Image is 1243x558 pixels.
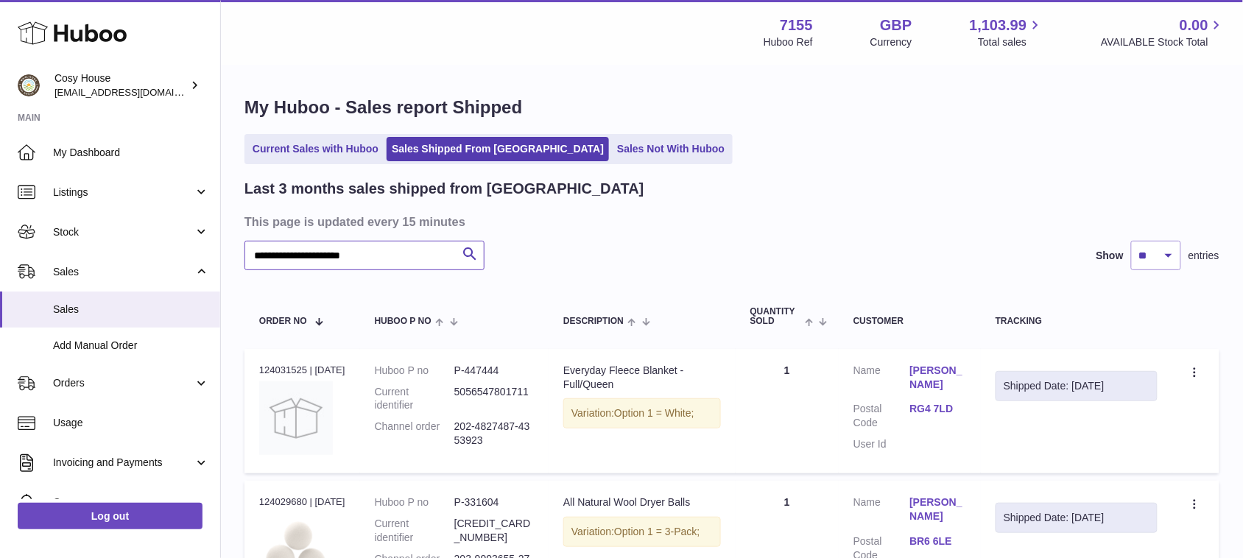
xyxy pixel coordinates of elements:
span: Quantity Sold [750,307,801,326]
dd: P-331604 [454,495,534,509]
div: Cosy House [54,71,187,99]
dt: Channel order [375,420,454,448]
span: Total sales [978,35,1043,49]
img: info@wholesomegoods.com [18,74,40,96]
a: [PERSON_NAME] [909,495,966,523]
a: BR6 6LE [909,534,966,548]
div: Tracking [996,317,1158,326]
a: Log out [18,503,203,529]
span: Listings [53,186,194,199]
div: Huboo Ref [764,35,813,49]
span: Orders [53,376,194,390]
dd: P-447444 [454,364,534,378]
dt: Current identifier [375,385,454,413]
dd: [CREDIT_CARD_NUMBER] [454,517,534,545]
div: 124031525 | [DATE] [259,364,345,377]
div: Variation: [563,517,721,547]
a: [PERSON_NAME] [909,364,966,392]
span: My Dashboard [53,146,209,160]
span: Huboo P no [375,317,432,326]
a: 0.00 AVAILABLE Stock Total [1101,15,1225,49]
div: All Natural Wool Dryer Balls [563,495,721,509]
dd: 5056547801711 [454,385,534,413]
label: Show [1096,249,1124,263]
div: Customer [853,317,966,326]
span: Cases [53,495,209,509]
h3: This page is updated every 15 minutes [244,213,1216,230]
div: 124029680 | [DATE] [259,495,345,509]
strong: 7155 [780,15,813,35]
img: no-photo.jpg [259,381,333,455]
strong: GBP [880,15,912,35]
dd: 202-4827487-4353923 [454,420,534,448]
div: Shipped Date: [DATE] [1004,379,1149,393]
span: Option 1 = 3-Pack; [614,526,700,537]
a: Sales Not With Huboo [612,137,730,161]
a: RG4 7LD [909,402,966,416]
span: Sales [53,303,209,317]
dt: Current identifier [375,517,454,545]
span: Sales [53,265,194,279]
span: AVAILABLE Stock Total [1101,35,1225,49]
a: Current Sales with Huboo [247,137,384,161]
span: Add Manual Order [53,339,209,353]
div: Currency [870,35,912,49]
span: 0.00 [1180,15,1208,35]
span: Order No [259,317,307,326]
span: 1,103.99 [970,15,1027,35]
span: [EMAIL_ADDRESS][DOMAIN_NAME] [54,86,216,98]
span: Invoicing and Payments [53,456,194,470]
span: Option 1 = White; [614,407,694,419]
td: 1 [736,349,839,473]
a: 1,103.99 Total sales [970,15,1044,49]
dt: User Id [853,437,910,451]
span: Stock [53,225,194,239]
a: Sales Shipped From [GEOGRAPHIC_DATA] [387,137,609,161]
h2: Last 3 months sales shipped from [GEOGRAPHIC_DATA] [244,179,644,199]
div: Everyday Fleece Blanket - Full/Queen [563,364,721,392]
h1: My Huboo - Sales report Shipped [244,96,1219,119]
div: Shipped Date: [DATE] [1004,511,1149,525]
dt: Name [853,495,910,527]
span: Usage [53,416,209,430]
dt: Huboo P no [375,364,454,378]
dt: Huboo P no [375,495,454,509]
div: Variation: [563,398,721,428]
span: entries [1189,249,1219,263]
dt: Name [853,364,910,395]
dt: Postal Code [853,402,910,430]
span: Description [563,317,624,326]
